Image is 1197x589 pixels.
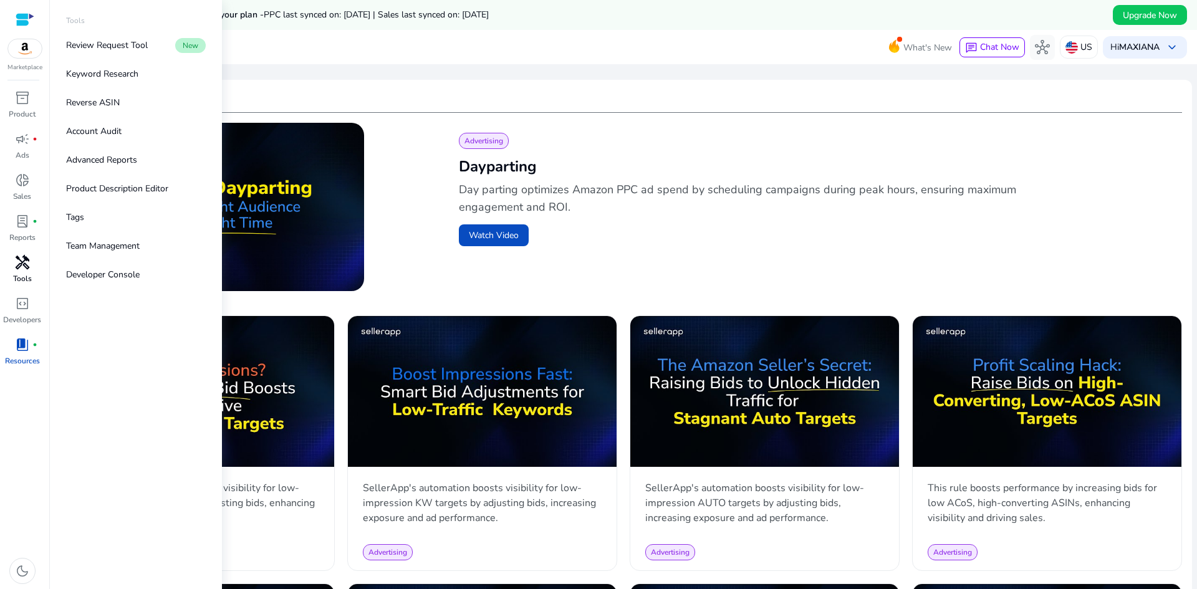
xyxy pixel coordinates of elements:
[1110,43,1160,52] p: Hi
[959,37,1025,57] button: chatChat Now
[1035,40,1050,55] span: hub
[82,10,489,21] h5: Data syncs run less frequently on your plan -
[903,37,952,59] span: What's New
[630,316,899,467] img: sddefault.jpg
[933,547,972,557] span: Advertising
[1030,35,1055,60] button: hub
[16,150,29,161] p: Ads
[1065,41,1078,54] img: us.svg
[66,15,85,26] p: Tools
[8,39,42,58] img: amazon.svg
[913,316,1181,467] img: sddefault.jpg
[928,481,1166,525] p: This rule boosts performance by increasing bids for low ACoS, high-converting ASINs, enhancing vi...
[32,342,37,347] span: fiber_manual_record
[5,355,40,366] p: Resources
[348,316,617,467] img: sddefault.jpg
[1123,9,1177,22] span: Upgrade Now
[66,268,140,281] p: Developer Console
[13,273,32,284] p: Tools
[459,156,1162,176] h2: Dayparting
[15,132,30,146] span: campaign
[651,547,690,557] span: Advertising
[66,125,122,138] p: Account Audit
[13,191,31,202] p: Sales
[368,547,407,557] span: Advertising
[464,136,503,146] span: Advertising
[459,181,1021,216] p: Day parting optimizes Amazon PPC ad spend by scheduling campaigns during peak hours, ensuring max...
[66,39,148,52] p: Review Request Tool
[980,41,1019,53] span: Chat Now
[363,481,602,525] p: SellerApp's automation boosts visibility for low-impression KW targets by adjusting bids, increas...
[965,42,978,54] span: chat
[66,67,138,80] p: Keyword Research
[15,296,30,311] span: code_blocks
[66,211,84,224] p: Tags
[1080,36,1092,58] p: US
[1113,5,1187,25] button: Upgrade Now
[459,224,529,246] button: Watch Video
[15,173,30,188] span: donut_small
[645,481,884,525] p: SellerApp's automation boosts visibility for low-impression AUTO targets by adjusting bids, incre...
[15,214,30,229] span: lab_profile
[32,136,37,141] span: fiber_manual_record
[15,90,30,105] span: inventory_2
[7,63,42,72] p: Marketplace
[15,337,30,352] span: book_4
[32,219,37,224] span: fiber_manual_record
[1119,41,1160,53] b: MAXIANA
[9,108,36,120] p: Product
[66,153,137,166] p: Advanced Reports
[9,232,36,243] p: Reports
[175,38,206,53] span: New
[66,182,168,195] p: Product Description Editor
[264,9,489,21] span: PPC last synced on: [DATE] | Sales last synced on: [DATE]
[66,239,140,252] p: Team Management
[15,563,30,578] span: dark_mode
[1165,40,1180,55] span: keyboard_arrow_down
[15,255,30,270] span: handyman
[3,314,41,325] p: Developers
[66,96,120,109] p: Reverse ASIN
